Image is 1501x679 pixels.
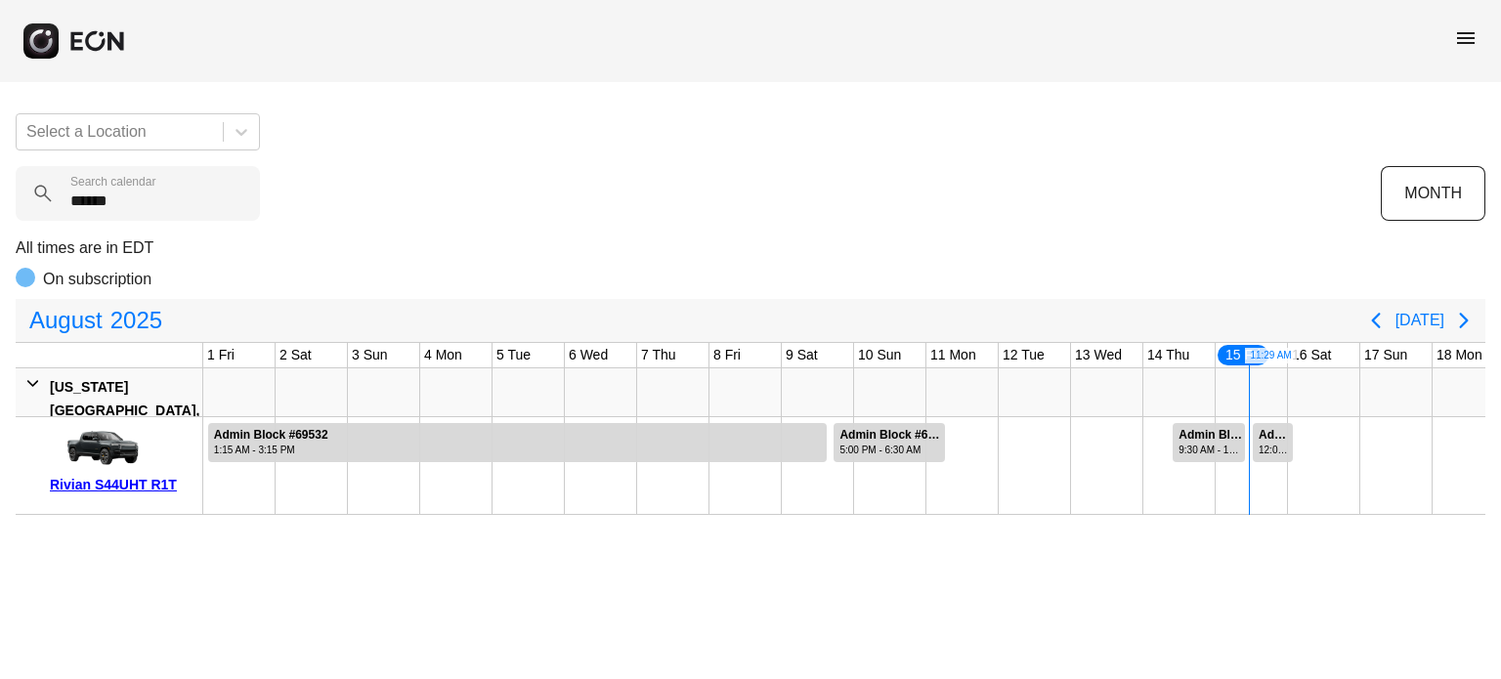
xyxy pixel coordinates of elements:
div: 1 Fri [203,343,238,367]
span: August [25,301,107,340]
div: 6 Wed [565,343,612,367]
div: Admin Block #70009 [1179,428,1243,443]
label: Search calendar [70,174,155,190]
div: 12 Tue [999,343,1049,367]
div: Admin Block #70010 [1259,428,1291,443]
div: 12:00 PM - 2:00 AM [1259,443,1291,457]
div: 5 Tue [493,343,535,367]
div: 16 Sat [1288,343,1335,367]
div: 9:30 AM - 10:00 AM [1179,443,1243,457]
div: Admin Block #69528 [839,428,943,443]
button: Previous page [1356,301,1395,340]
div: Rented for 2 days by Admin Block Current status is rental [833,417,946,462]
button: MONTH [1381,166,1485,221]
div: 7 Thu [637,343,680,367]
div: Rented for 1 days by Admin Block Current status is rental [1252,417,1294,462]
img: car [50,424,148,473]
div: 9 Sat [782,343,822,367]
div: 17 Sun [1360,343,1411,367]
div: 15 Fri [1216,343,1270,367]
div: [US_STATE][GEOGRAPHIC_DATA], [GEOGRAPHIC_DATA] [50,375,199,446]
div: 5:00 PM - 6:30 AM [839,443,943,457]
div: Admin Block #69532 [214,428,328,443]
button: Next page [1444,301,1483,340]
span: menu [1454,26,1478,50]
div: Rented for 9 days by Admin Block Current status is open [207,417,828,462]
div: 13 Wed [1071,343,1126,367]
span: 2025 [107,301,166,340]
div: 8 Fri [709,343,745,367]
div: 2 Sat [276,343,316,367]
div: Rivian S44UHT R1T [50,473,195,496]
div: 10 Sun [854,343,905,367]
div: Rented for 1 days by Admin Block Current status is rental [1172,417,1246,462]
div: 1:15 AM - 3:15 PM [214,443,328,457]
div: 3 Sun [348,343,392,367]
div: 11 Mon [926,343,980,367]
button: [DATE] [1395,303,1444,338]
div: 18 Mon [1433,343,1486,367]
div: 4 Mon [420,343,466,367]
div: 14 Thu [1143,343,1193,367]
p: On subscription [43,268,151,291]
button: August2025 [18,301,174,340]
p: All times are in EDT [16,236,1485,260]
